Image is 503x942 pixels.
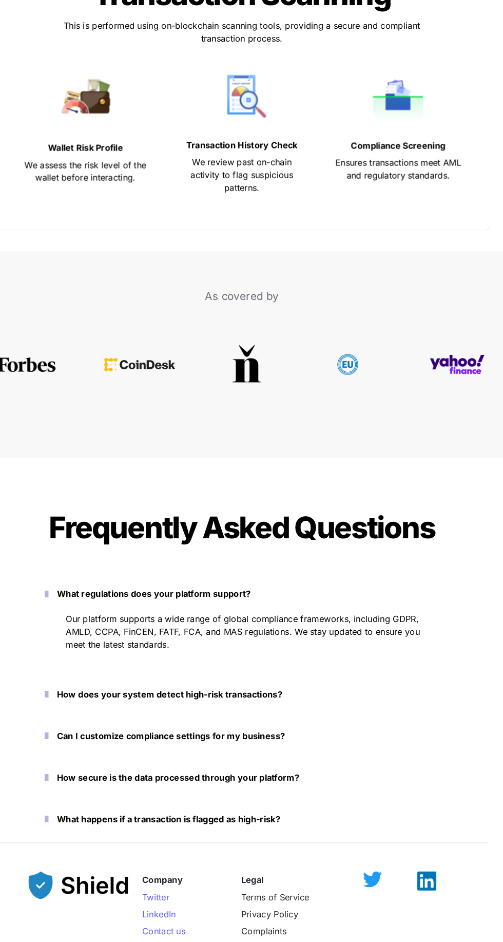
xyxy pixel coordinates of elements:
strong: Legal [251,879,273,890]
strong: Transaction History Check [198,172,305,182]
a: Terms of Service [251,896,317,906]
a: Twitter [156,896,182,906]
strong: Can I customize compliance settings for my business? [73,741,293,751]
strong: How does your system detect high-risk transactions? [73,701,291,711]
a: Contact us [156,929,197,939]
strong: How secure is the data processed through your platform? [73,781,307,791]
button: Can I customize compliance settings for my business? [46,730,457,762]
strong: Company [156,879,195,890]
span: We review past on-chain activity to flag suspicious patterns. [202,189,303,223]
span: Transaction Scanning [108,15,395,50]
span: We assess the risk level of the wallet before interacting. [43,191,162,214]
span: This is performed using on-blockchain scanning tools, providing a secure and compliant transactio... [80,57,425,80]
button: What happens if a transaction is flagged as high-risk? [46,810,457,842]
a: Privacy Policy [251,912,306,922]
span: Our platform supports a wide range of global compliance frameworks, including GDPR, AMLD, CCPA, F... [82,628,425,663]
strong: What regulations does your platform support? [73,604,260,614]
strong: Wallet Risk Profile [65,175,137,185]
button: How secure is the data processed through your platform? [46,770,457,802]
span: Frequently Asked Questions [66,528,437,563]
strong: What happens if a transaction is flagged as high-risk? [73,821,288,831]
div: What regulations does your platform support? [46,625,457,682]
span: Ensures transactions meet AML and regulatory standards. [341,189,465,212]
a: Complaints [251,929,295,939]
button: How does your system detect high-risk transactions? [46,690,457,722]
button: What regulations does your platform support? [46,593,457,625]
span: As covered by [216,316,287,329]
strong: Compliance Screening [357,173,448,183]
a: LinkedIn [156,912,188,922]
